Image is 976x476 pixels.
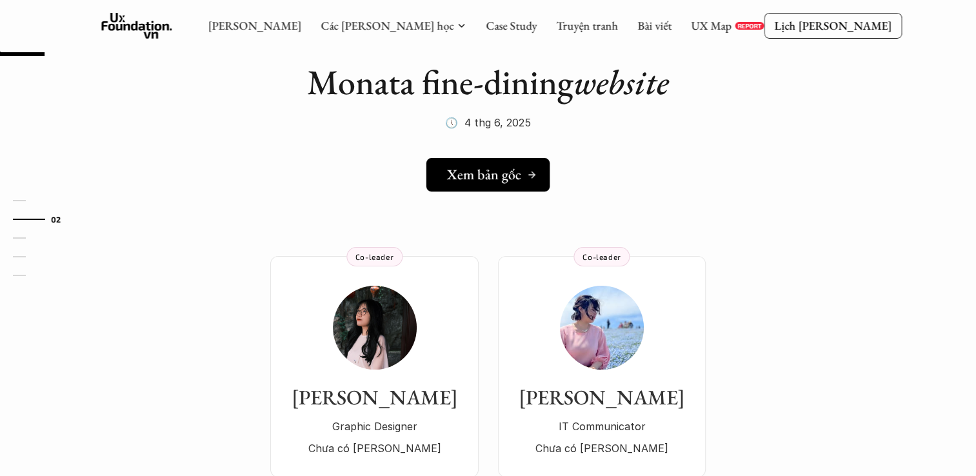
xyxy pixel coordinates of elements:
a: Case Study [486,18,537,33]
p: Co-leader [355,252,393,261]
a: Truyện tranh [556,18,618,33]
h1: Monata fine-dining [307,61,669,103]
a: Lịch [PERSON_NAME] [764,13,902,38]
strong: 02 [51,215,61,224]
a: Các [PERSON_NAME] học [321,18,453,33]
p: Graphic Designer [283,417,466,436]
h3: [PERSON_NAME] [511,385,693,410]
p: Chưa có [PERSON_NAME] [511,439,693,458]
p: REPORT [737,22,761,30]
a: REPORT [735,22,764,30]
a: UX Map [691,18,732,33]
p: Chưa có [PERSON_NAME] [283,439,466,458]
a: 02 [13,212,74,227]
em: website [573,59,669,104]
a: [PERSON_NAME] [208,18,301,33]
p: IT Communicator [511,417,693,436]
h3: [PERSON_NAME] [283,385,466,410]
p: Co-leader [583,252,621,261]
h5: Xem bản gốc [447,166,521,183]
a: Bài viết [637,18,672,33]
a: Xem bản gốc [426,158,550,192]
p: 🕔 4 thg 6, 2025 [445,113,531,132]
p: Lịch [PERSON_NAME] [774,18,891,33]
